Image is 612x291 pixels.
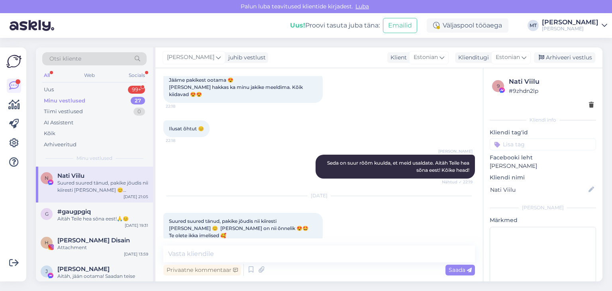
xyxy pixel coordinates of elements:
[542,19,598,26] div: [PERSON_NAME]
[490,128,596,137] p: Kliendi tag'id
[490,138,596,150] input: Lisa tag
[438,148,473,154] span: [PERSON_NAME]
[290,22,305,29] b: Uus!
[57,215,148,222] div: Aitäh Teile hea sõna eest!🙏😊
[128,86,145,94] div: 99+
[383,18,417,33] button: Emailid
[44,130,55,138] div: Kõik
[124,194,148,200] div: [DATE] 21:05
[327,160,471,173] span: Seda on suur rõõm kuulda, et meid usaldate. Aitäh Teile hea sõna eest! Kõike head!
[290,21,380,30] div: Proovi tasuta juba täna:
[542,26,598,32] div: [PERSON_NAME]
[57,237,130,244] span: HOPP Disain
[44,86,54,94] div: Uus
[166,103,196,109] span: 22:18
[387,53,407,62] div: Klient
[57,172,84,179] span: Nati Viilu
[490,204,596,211] div: [PERSON_NAME]
[509,87,594,95] div: # 9zhdn2lp
[44,141,76,149] div: Arhiveeritud
[45,175,49,181] span: N
[131,97,145,105] div: 27
[509,77,594,87] div: Nati Viilu
[490,173,596,182] p: Kliendi nimi
[57,273,148,287] div: Aitäh, jään ootama! Saadan teise vastu.
[6,54,22,69] img: Askly Logo
[166,138,196,144] span: 22:18
[124,251,148,257] div: [DATE] 13:59
[57,244,148,251] div: Attachment
[490,162,596,170] p: [PERSON_NAME]
[57,179,148,194] div: Suured suured tänud, pakike jõudis nii kiiresti [PERSON_NAME] 😊 [PERSON_NAME] on nii õnnelik 😍🤩 T...
[45,268,48,274] span: J
[496,53,520,62] span: Estonian
[542,19,607,32] a: [PERSON_NAME][PERSON_NAME]
[44,108,83,116] div: Tiimi vestlused
[528,20,539,31] div: MT
[163,265,241,275] div: Privaatne kommentaar
[427,18,508,33] div: Väljaspool tööaega
[133,108,145,116] div: 0
[127,70,147,81] div: Socials
[82,70,96,81] div: Web
[167,53,214,62] span: [PERSON_NAME]
[490,153,596,162] p: Facebooki leht
[49,55,81,63] span: Otsi kliente
[225,53,266,62] div: juhib vestlust
[442,179,473,185] span: Nähtud ✓ 22:19
[45,240,49,246] span: H
[490,216,596,224] p: Märkmed
[490,116,596,124] div: Kliendi info
[44,97,85,105] div: Minu vestlused
[45,211,49,217] span: g
[163,192,475,199] div: [DATE]
[76,155,112,162] span: Minu vestlused
[57,265,110,273] span: Jane Kodar
[169,126,204,132] span: Ilusat õhtut 😊
[497,83,500,89] span: 9
[455,53,489,62] div: Klienditugi
[353,3,371,10] span: Luba
[125,222,148,228] div: [DATE] 19:31
[414,53,438,62] span: Estonian
[449,266,472,273] span: Saada
[169,218,308,238] span: Suured suured tänud, pakike jõudis nii kiiresti [PERSON_NAME] 😊 [PERSON_NAME] on nii õnnelik 😍🤩 T...
[42,70,51,81] div: All
[44,119,73,127] div: AI Assistent
[57,208,91,215] span: #gaugpgiq
[534,52,595,63] div: Arhiveeri vestlus
[490,185,587,194] input: Lisa nimi
[169,77,304,97] span: Jääme pakikest ootama 😍 [PERSON_NAME] hakkas ka minu jakike meeldima. Kõik kiidavad 😍😍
